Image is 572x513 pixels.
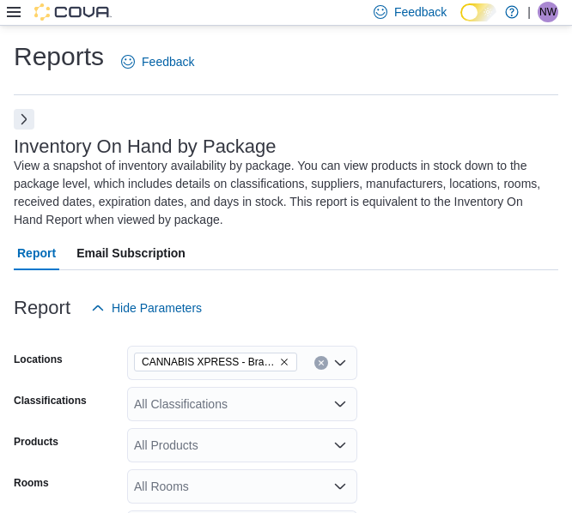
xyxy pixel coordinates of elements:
h3: Inventory On Hand by Package [14,136,277,157]
span: NW [539,2,557,22]
a: Feedback [114,45,201,79]
span: Report [17,236,56,270]
p: | [527,2,531,22]
label: Products [14,435,58,449]
span: Dark Mode [460,21,461,22]
div: Nathan Wilson [538,2,558,22]
span: Feedback [142,53,194,70]
button: Open list of options [333,480,347,493]
label: Rooms [14,476,49,490]
button: Clear input [314,356,328,370]
button: Remove CANNABIS XPRESS - Brampton (Veterans Drive) from selection in this group [279,357,289,367]
button: Hide Parameters [84,291,209,325]
span: CANNABIS XPRESS - Brampton (Veterans Drive) [134,353,297,371]
h1: Reports [14,39,104,74]
button: Open list of options [333,397,347,411]
span: Feedback [394,3,447,21]
button: Next [14,109,34,130]
input: Dark Mode [460,3,496,21]
button: Open list of options [333,438,347,452]
div: View a snapshot of inventory availability by package. You can view products in stock down to the ... [14,157,550,229]
span: CANNABIS XPRESS - Brampton (Veterans Drive) [142,353,276,371]
button: Open list of options [333,356,347,370]
h3: Report [14,298,70,318]
label: Locations [14,353,63,366]
span: Email Subscription [76,236,186,270]
span: Hide Parameters [112,299,202,317]
label: Classifications [14,394,87,407]
img: Cova [34,3,112,21]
